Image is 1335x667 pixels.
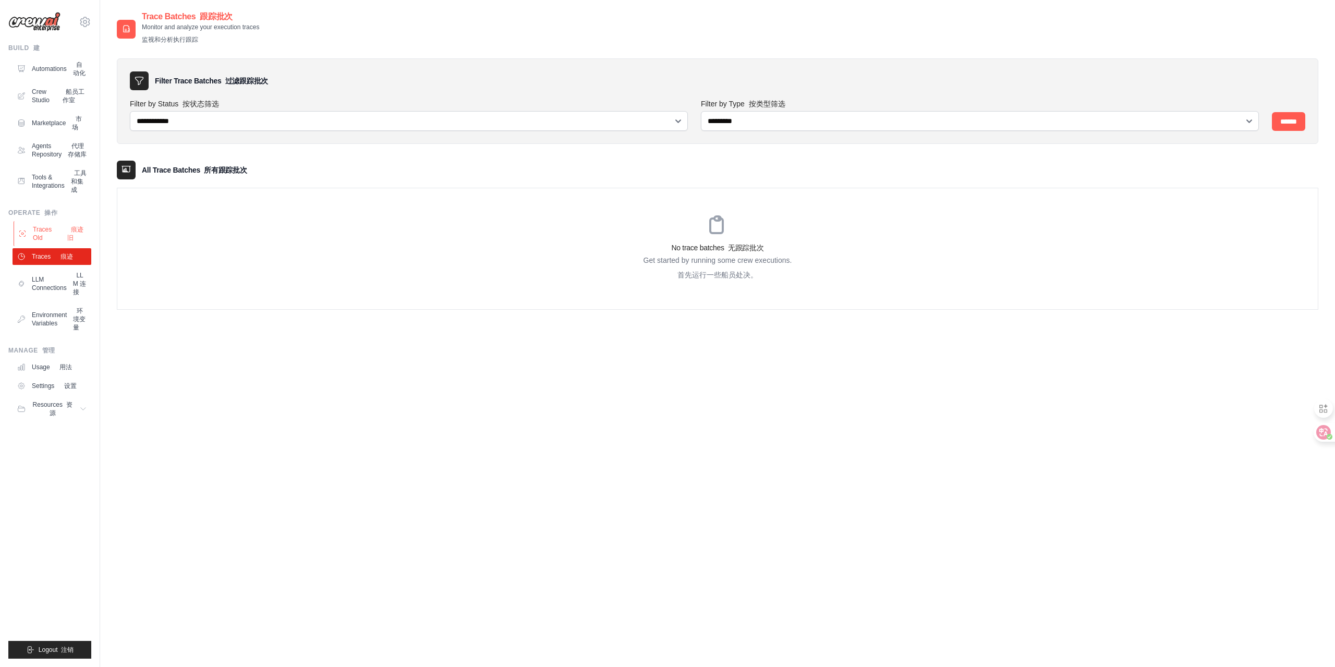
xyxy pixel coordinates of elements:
font: 所有跟踪批次 [204,166,247,174]
h3: All Trace Batches [142,165,247,175]
button: Resources 资源 [13,396,91,421]
a: Traces Old 痕迹旧 [14,221,92,246]
span: Resources [32,401,73,417]
label: Filter by Type [701,99,1264,109]
h3: Filter Trace Batches [155,76,268,86]
div: Build [8,44,91,52]
span: Logout [39,646,74,654]
font: 过滤跟踪批次 [225,77,268,85]
a: LLM Connections LLM 连接 [13,267,91,300]
font: 按类型筛选 [749,100,785,108]
a: Tools & Integrations 工具和集成 [13,165,91,198]
font: 首先运行一些船员处决。 [677,271,758,279]
div: Operate [8,209,91,217]
a: Usage 用法 [13,359,91,375]
font: 操作 [44,209,57,216]
font: 工具和集成 [71,169,87,193]
font: 监视和分析执行跟踪 [142,36,198,43]
font: 建 [33,44,40,52]
font: 痕迹旧 [67,226,83,241]
font: 环境变量 [73,307,86,331]
font: 船员工作室 [63,88,85,104]
a: Automations 自动化 [13,56,91,81]
p: Monitor and analyze your execution traces [142,23,259,48]
font: 设置 [64,382,77,390]
font: 用法 [59,363,72,371]
a: Crew Studio 船员工作室 [13,83,91,108]
font: 无跟踪批次 [728,244,764,252]
font: 注销 [61,646,74,653]
font: 管理 [42,347,55,354]
font: 市场 [72,115,82,131]
h3: No trace batches [117,242,1318,253]
font: LLM 连接 [73,272,86,296]
a: Settings 设置 [13,378,91,394]
div: Manage [8,346,91,355]
img: Logo [8,12,60,32]
h2: Trace Batches [142,10,259,23]
button: Logout 注销 [8,641,91,659]
label: Filter by Status [130,99,693,109]
a: Environment Variables 环境变量 [13,302,91,336]
p: Get started by running some crew executions. [117,255,1318,284]
a: Agents Repository 代理存储库 [13,138,91,163]
font: 代理存储库 [68,142,87,158]
font: 痕迹 [60,253,73,260]
font: 按状态筛选 [183,100,219,108]
font: 跟踪批次 [200,12,232,21]
a: Traces 痕迹 [13,248,91,265]
a: Marketplace 市场 [13,111,91,136]
font: 自动化 [73,61,86,77]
